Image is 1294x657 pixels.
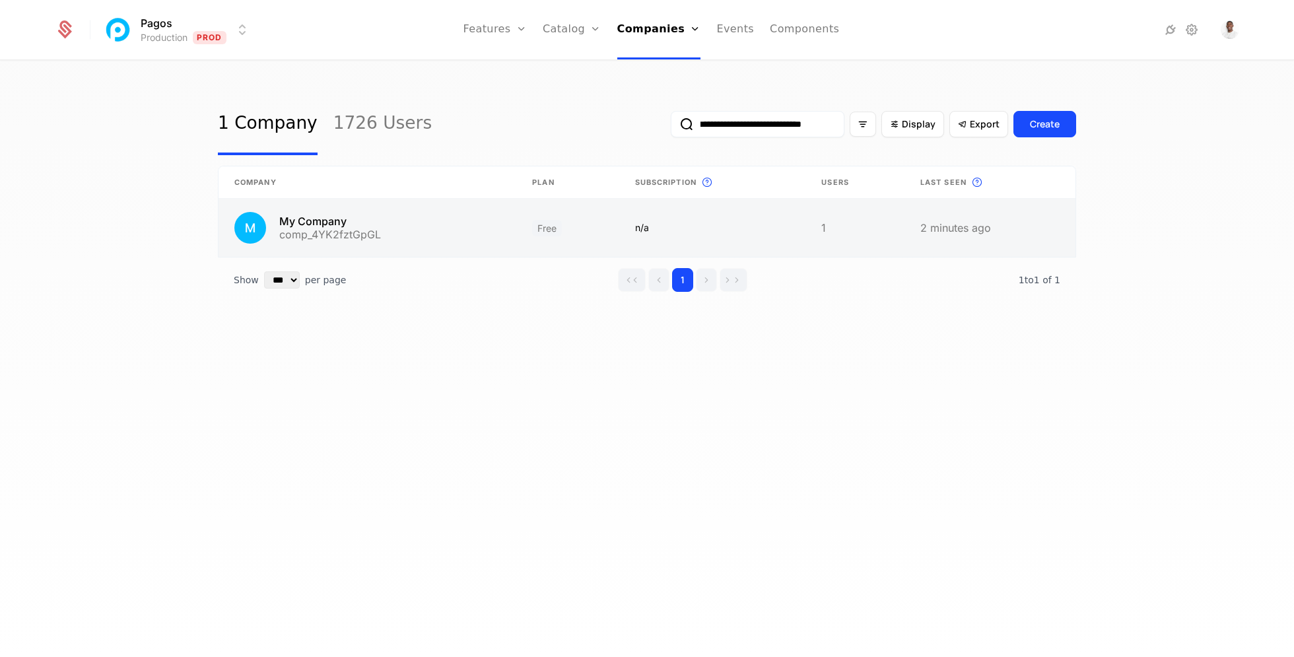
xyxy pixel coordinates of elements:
th: Users [805,166,904,199]
select: Select page size [264,271,300,289]
span: Last seen [920,177,967,188]
button: Go to first page [618,268,646,292]
span: Prod [193,31,226,44]
a: 1 Company [218,93,318,155]
button: Go to last page [720,268,747,292]
a: 1726 Users [333,93,432,155]
button: Display [881,111,944,137]
button: Select environment [106,15,250,44]
span: Display [902,118,936,131]
span: 1 [1019,275,1060,285]
div: Page navigation [618,268,747,292]
button: Go to previous page [648,268,669,292]
span: Export [970,118,1000,131]
img: LJ Durante [1221,20,1239,39]
span: Show [234,273,259,287]
button: Create [1013,111,1076,137]
button: Filter options [850,112,876,137]
th: Plan [516,166,619,199]
div: Table pagination [218,258,1076,302]
div: Create [1030,118,1060,131]
div: Production [141,31,187,44]
th: Company [219,166,516,199]
button: Go to page 1 [672,268,693,292]
span: Subscription [635,177,697,188]
span: per page [305,273,347,287]
button: Open user button [1221,20,1239,39]
span: Pagos [141,15,172,31]
button: Go to next page [696,268,717,292]
a: Settings [1184,22,1200,38]
span: 1 to 1 of [1019,275,1054,285]
img: Pagos [102,14,134,46]
button: Export [949,111,1008,137]
a: Integrations [1163,22,1178,38]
